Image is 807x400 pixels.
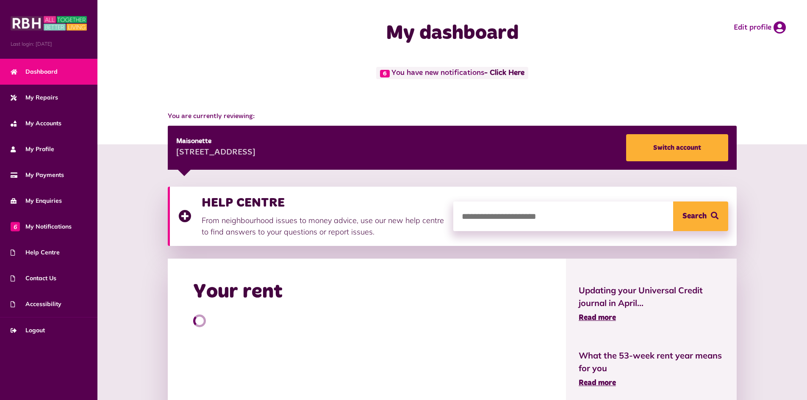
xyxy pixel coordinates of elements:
[193,280,283,304] h2: Your rent
[380,70,390,77] span: 6
[11,40,87,48] span: Last login: [DATE]
[176,136,255,146] div: Maisonette
[283,21,621,46] h1: My dashboard
[579,314,616,322] span: Read more
[11,300,61,309] span: Accessibility
[202,215,445,237] p: From neighbourhood issues to money advice, use our new help centre to find answers to your questi...
[11,326,45,335] span: Logout
[11,15,87,32] img: MyRBH
[202,195,445,210] h3: HELP CENTRE
[168,111,736,121] span: You are currently reviewing:
[579,379,616,387] span: Read more
[734,21,786,34] a: Edit profile
[579,284,724,324] a: Updating your Universal Credit journal in April... Read more
[682,201,707,231] span: Search
[626,134,728,161] a: Switch account
[673,201,728,231] button: Search
[11,171,64,179] span: My Payments
[579,349,724,389] a: What the 53-week rent year means for you Read more
[11,222,72,231] span: My Notifications
[11,93,58,102] span: My Repairs
[11,196,62,205] span: My Enquiries
[579,349,724,375] span: What the 53-week rent year means for you
[484,69,524,77] a: - Click Here
[11,67,58,76] span: Dashboard
[11,222,20,231] span: 6
[11,145,54,154] span: My Profile
[11,248,60,257] span: Help Centre
[176,146,255,159] div: [STREET_ADDRESS]
[11,119,61,128] span: My Accounts
[579,284,724,309] span: Updating your Universal Credit journal in April...
[376,67,528,79] span: You have new notifications
[11,274,56,283] span: Contact Us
